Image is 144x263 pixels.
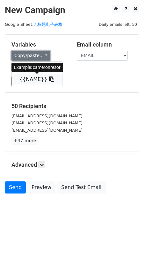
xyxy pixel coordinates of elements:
h5: Email column [77,41,133,48]
a: Copy/paste... [11,51,50,61]
h2: New Campaign [5,5,139,16]
a: Send [5,181,26,194]
small: [EMAIL_ADDRESS][DOMAIN_NAME] [11,121,83,125]
a: Daily emails left: 50 [97,22,139,27]
a: 无标题电子表格 [33,22,62,27]
a: +47 more [11,137,38,145]
div: Example: cameronresor [11,63,63,72]
div: 聊天小组件 [112,232,144,263]
small: Google Sheet: [5,22,62,27]
h5: 50 Recipients [11,103,133,110]
h5: Advanced [11,161,133,168]
small: [EMAIL_ADDRESS][DOMAIN_NAME] [11,128,83,133]
small: [EMAIL_ADDRESS][DOMAIN_NAME] [11,113,83,118]
a: {{NAME}} [12,74,62,84]
a: Send Test Email [57,181,105,194]
span: Daily emails left: 50 [97,21,139,28]
a: Preview [27,181,55,194]
iframe: Chat Widget [112,232,144,263]
h5: Variables [11,41,67,48]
